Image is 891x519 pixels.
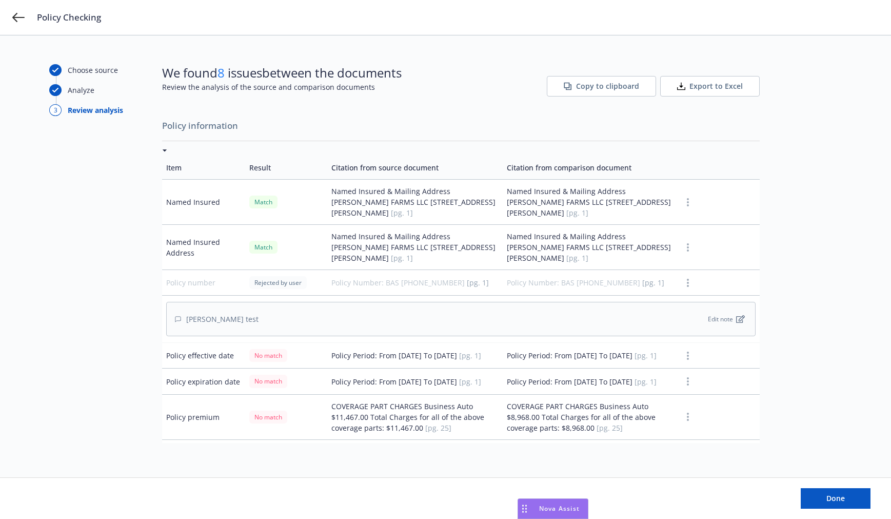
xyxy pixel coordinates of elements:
div: Match [249,196,278,208]
div: Choose source [68,65,118,75]
td: Named Insured & Mailing Address [PERSON_NAME] FARMS LLC [STREET_ADDRESS][PERSON_NAME] [503,180,678,225]
span: [pg. 1] [566,208,588,218]
div: Rejected by user [249,276,307,289]
button: Edit note [706,313,747,325]
td: COVERAGE PART CHARGES Business Auto $11,467.00 Total Charges for all of the above coverage parts:... [327,394,502,439]
td: Policy effective date [162,343,245,369]
td: Policy Period: From [DATE] To [DATE] [327,369,502,394]
div: Analyze [68,85,94,95]
td: Citation from source document [327,156,502,180]
span: [pg. 1] [391,208,413,218]
span: [pg. 1] [642,278,664,287]
div: No match [249,411,287,424]
td: Policy premium [162,394,245,439]
div: 3 [49,104,62,116]
td: Policy number [162,270,245,296]
td: Result [245,156,327,180]
div: No match [249,349,287,362]
span: [pg. 1] [467,278,489,287]
td: Named Insured [162,180,245,225]
button: Nova Assist [518,498,588,519]
div: [PERSON_NAME] test [175,314,259,324]
td: Insurer [162,439,245,485]
span: [pg. 1] [459,377,481,387]
div: Drag to move [518,499,531,518]
span: Review the analysis of the source and comparison documents [162,82,402,92]
span: 8 [217,64,225,81]
span: Nova Assist [539,504,580,513]
button: Done [801,488,870,509]
td: Named Insured & Mailing Address [PERSON_NAME] FARMS LLC [STREET_ADDRESS][PERSON_NAME] [327,180,502,225]
div: Review analysis [68,105,123,116]
td: Policy expiration date [162,369,245,394]
td: Named Insured & Mailing Address [PERSON_NAME] FARMS LLC [STREET_ADDRESS][PERSON_NAME] [503,225,678,270]
td: Policy Period: From [DATE] To [DATE] [327,343,502,369]
span: [pg. 25] [425,423,451,433]
span: Export to Excel [689,81,743,91]
span: Policy information [162,115,760,137]
td: COVERAGE PART CHARGES Business Auto $8,968.00 Total Charges for all of the above coverage parts: ... [503,394,678,439]
div: No match [249,375,287,388]
span: Policy Checking [37,11,101,24]
span: [pg. 1] [566,253,588,263]
span: We found issues between the documents [162,64,402,82]
span: [pg. 1] [635,351,657,360]
span: Done [826,493,845,503]
button: Export to Excel [660,76,760,97]
span: [pg. 1] [459,351,481,360]
td: Policy Period: From [DATE] To [DATE] [503,369,678,394]
span: [pg. 1] [635,377,657,387]
div: Match [249,241,278,254]
span: [pg. 25] [597,423,623,433]
td: Coverage Is Provided In: [US_STATE] Security Insurance Company, a stock company Domiciled in [US_... [327,439,502,485]
button: Copy to clipboard [547,76,656,97]
td: Named Insured Address [162,225,245,270]
td: Coverage Is Provided In: [US_STATE] Security Insurance Company, a stock company Domiciled in [US_... [503,439,678,485]
span: [pg. 1] [391,253,413,263]
td: Policy Period: From [DATE] To [DATE] [503,343,678,369]
td: Policy Number: BAS [PHONE_NUMBER] [503,270,678,296]
td: Named Insured & Mailing Address [PERSON_NAME] FARMS LLC [STREET_ADDRESS][PERSON_NAME] [327,225,502,270]
td: Citation from comparison document [503,156,678,180]
span: Copy to clipboard [576,81,639,91]
td: Item [162,156,245,180]
td: Policy Number: BAS [PHONE_NUMBER] [327,270,502,296]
